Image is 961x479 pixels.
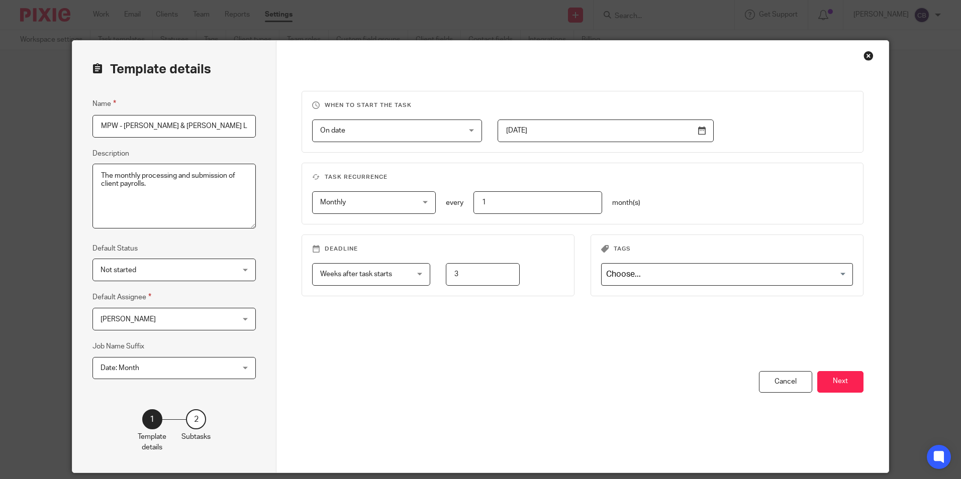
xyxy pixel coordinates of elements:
h2: Template details [92,61,211,78]
label: Job Name Suffix [92,341,144,351]
p: every [446,198,463,208]
button: Next [817,371,863,393]
span: Not started [101,267,136,274]
div: Cancel [759,371,812,393]
label: Description [92,149,129,159]
div: Search for option [601,263,853,286]
div: 2 [186,409,206,429]
h3: Deadline [312,245,564,253]
label: Default Status [92,244,138,254]
span: Date: Month [101,365,139,372]
span: Monthly [320,199,346,206]
h3: Task recurrence [312,173,852,181]
span: month(s) [612,199,640,206]
h3: When to start the task [312,101,852,109]
input: Use the arrow keys to pick a date [498,119,714,142]
input: Search for option [603,266,847,283]
h3: Tags [601,245,853,253]
label: Default Assignee [92,291,151,303]
span: [PERSON_NAME] [101,316,156,323]
div: 1 [142,409,162,429]
span: On date [320,127,345,134]
p: Subtasks [181,432,211,442]
textarea: The monthly processing and submission of client payrolls. [92,164,256,229]
div: Close this dialog window [863,51,874,61]
p: Template details [138,432,166,452]
span: Weeks after task starts [320,271,392,278]
label: Name [92,98,116,109]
